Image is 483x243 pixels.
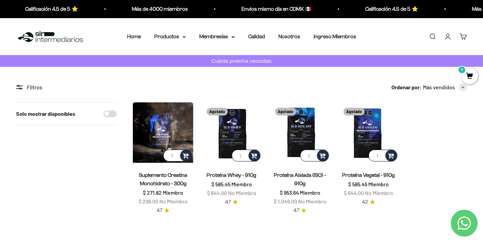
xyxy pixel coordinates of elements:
[228,190,256,196] span: No Miembro
[157,207,169,214] a: 4.74.7 de 5.0 estrellas
[348,181,367,187] span: $ 585.45
[163,189,183,196] span: Miembro
[248,34,265,39] a: Calidad
[274,198,297,204] span: $ 1,049.00
[280,189,299,196] span: $ 953.64
[368,181,389,187] span: Miembro
[274,172,326,186] a: Proteína Aislada (ISO) - 910g
[231,181,252,187] span: Miembro
[298,198,326,204] span: No Miembro
[225,198,231,206] span: 4.7
[423,83,467,92] button: Más vendidos
[461,73,478,80] a: 0
[362,198,368,206] span: 4.2
[211,181,230,187] span: $ 585.45
[300,189,320,196] span: Miembro
[159,198,187,204] span: No Miembro
[13,6,66,12] a: Calificación 4.5 de 5 ⭐️
[16,109,75,118] label: Solo mostrar disponibles
[362,198,375,206] a: 4.24.2 de 5.0 estrellas
[391,83,422,92] span: Ordenar por:
[225,198,238,206] a: 4.74.7 de 5.0 estrellas
[210,57,273,65] p: Cuánta proteína necesitas
[365,190,393,196] span: No Miembro
[353,6,406,12] a: Calificación 4.5 de 5 ⭐️
[458,66,466,74] mark: 0
[293,207,306,214] a: 4.74.7 de 5.0 estrellas
[139,172,187,186] a: Suplemento Creatina Monohidrato - 300g
[344,190,364,196] span: $ 644.00
[229,6,300,12] a: Envios mismo día en CDMX 🇲🇽
[143,189,162,196] span: $ 271.82
[154,32,186,41] summary: Productos
[207,172,256,178] a: Proteína Whey - 910g
[278,34,300,39] a: Nosotros
[423,83,455,92] span: Más vendidos
[127,34,141,39] a: Home
[207,190,227,196] span: $ 644.00
[157,207,162,214] span: 4.7
[199,32,235,41] summary: Membresías
[133,102,193,163] img: Suplemento Creatina Monohidrato - 300g
[120,6,176,12] a: Más de 4000 miembros
[342,172,395,178] a: Proteína Vegetal - 910g
[139,198,158,204] span: $ 299.00
[293,207,299,214] span: 4.7
[314,34,356,39] a: Ingreso Miembros
[16,83,117,92] div: Filtros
